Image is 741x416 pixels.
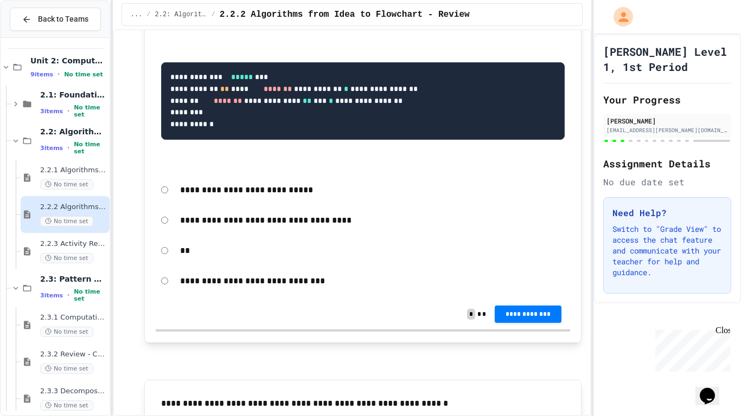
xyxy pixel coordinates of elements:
span: 2.2: Algorithms from Idea to Flowchart [40,127,107,136]
span: 2.3: Pattern Recognition & Decomposition [40,274,107,284]
button: Back to Teams [10,8,101,31]
span: No time set [40,327,93,337]
iframe: chat widget [651,326,730,372]
span: ... [131,10,143,19]
span: No time set [74,141,107,155]
span: No time set [40,363,93,374]
div: My Account [602,4,636,29]
h1: [PERSON_NAME] Level 1, 1st Period [603,44,731,74]
span: 2.3.2 Review - Computational Thinking - Your Problem-Solving Toolkit [40,350,107,359]
span: No time set [40,179,93,190]
span: No time set [40,216,93,226]
span: • [67,107,69,115]
span: / [146,10,150,19]
span: No time set [64,71,103,78]
span: • [67,291,69,300]
span: No time set [74,104,107,118]
span: 2.2.3 Activity Recommendation Algorithm [40,239,107,249]
span: 2.2.2 Algorithms from Idea to Flowchart - Review [220,8,470,21]
span: 9 items [30,71,53,78]
span: No time set [74,288,107,302]
div: Chat with us now!Close [4,4,75,69]
span: 3 items [40,145,63,152]
span: No time set [40,400,93,411]
span: 2.1: Foundations of Computational Thinking [40,90,107,100]
div: [PERSON_NAME] [606,116,728,126]
p: Switch to "Grade View" to access the chat feature and communicate with your teacher for help and ... [612,224,722,278]
span: 2.3.1 Computational Thinking - Your Problem-Solving Toolkit [40,313,107,322]
h2: Your Progress [603,92,731,107]
iframe: chat widget [695,373,730,405]
span: Back to Teams [38,14,88,25]
span: Unit 2: Computational Thinking & Problem-Solving [30,56,107,66]
span: 2.2: Algorithms from Idea to Flowchart [155,10,207,19]
div: [EMAIL_ADDRESS][PERSON_NAME][DOMAIN_NAME] [606,126,728,134]
span: 2.2.2 Algorithms from Idea to Flowchart - Review [40,203,107,212]
span: No time set [40,253,93,263]
span: 3 items [40,292,63,299]
span: / [212,10,215,19]
span: 2.3.3 Decompose school issue using CT [40,387,107,396]
span: • [67,144,69,152]
span: • [58,70,60,79]
span: 3 items [40,108,63,115]
h3: Need Help? [612,206,722,219]
div: No due date set [603,175,731,188]
span: 2.2.1 Algorithms from Idea to Flowchart [40,166,107,175]
h2: Assignment Details [603,156,731,171]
